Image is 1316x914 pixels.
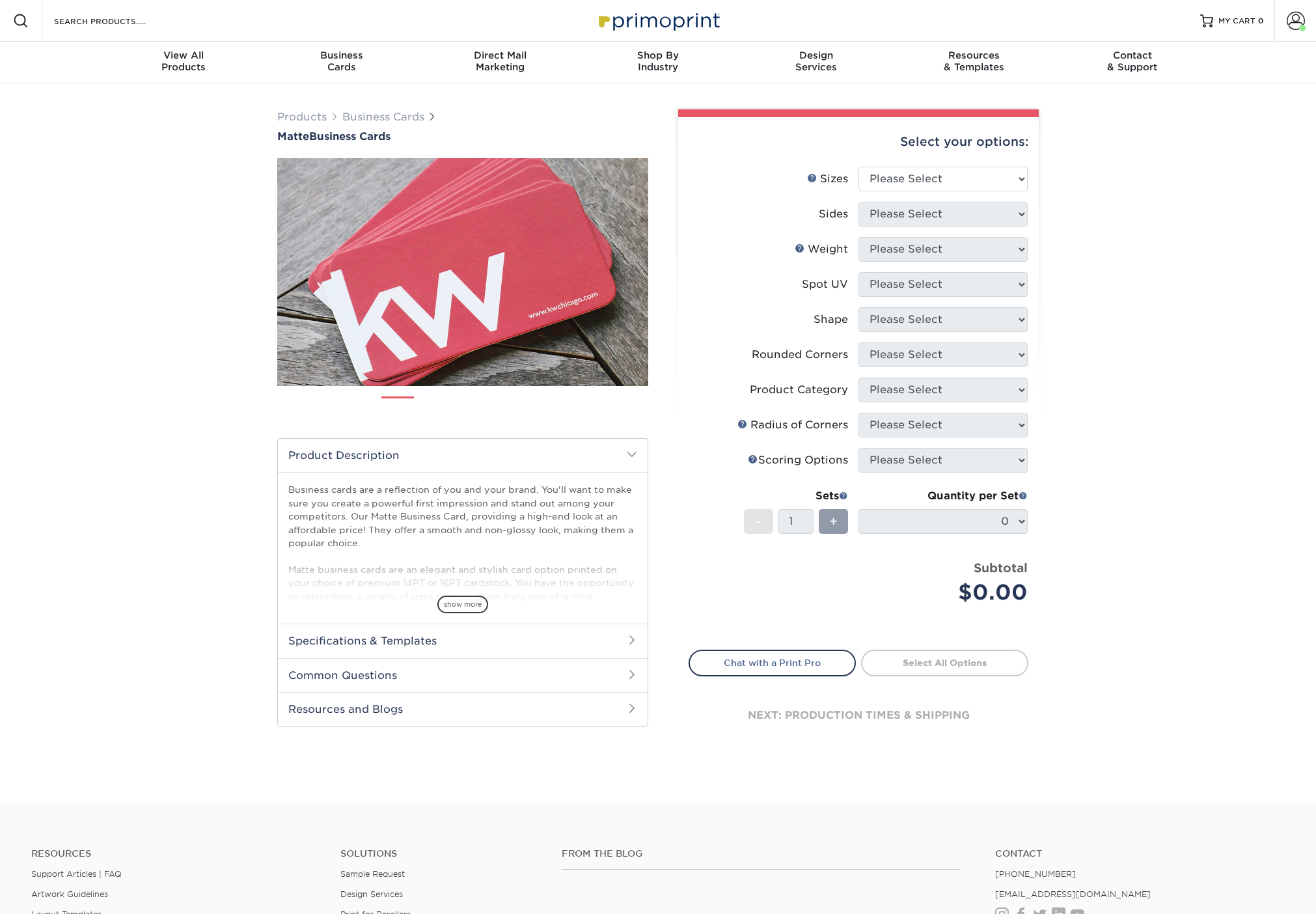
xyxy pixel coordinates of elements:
span: Direct Mail [421,49,579,61]
h4: Resources [31,848,321,859]
div: Product Category [750,382,848,398]
span: - [756,512,761,531]
img: Business Cards 01 [381,392,414,424]
h4: From the Blog [562,848,960,859]
a: Artwork Guidelines [31,889,108,899]
span: View All [105,49,263,61]
a: Shop ByIndustry [579,42,737,83]
h2: Common Questions [278,658,648,692]
div: Industry [579,49,737,73]
img: Business Cards 02 [425,391,458,424]
span: Business [263,49,421,61]
div: & Support [1053,49,1211,73]
a: Chat with a Print Pro [689,650,856,676]
strong: Subtotal [974,561,1028,575]
a: Direct MailMarketing [421,42,579,83]
h1: Business Cards [277,130,648,143]
span: Resources [895,49,1053,61]
h2: Specifications & Templates [278,624,648,658]
div: Spot UV [802,277,848,292]
div: Sides [819,206,848,222]
div: Select your options: [689,117,1028,167]
a: Business Cards [342,111,424,123]
div: & Templates [895,49,1053,73]
div: Rounded Corners [752,347,848,363]
h4: Solutions [340,848,542,859]
span: + [829,512,838,531]
a: [PHONE_NUMBER] [995,869,1076,879]
span: Matte [277,130,309,143]
a: Resources& Templates [895,42,1053,83]
h2: Product Description [278,439,648,472]
div: Sizes [807,171,848,187]
span: MY CART [1218,16,1255,27]
img: Matte 01 [277,87,648,458]
div: next: production times & shipping [689,676,1028,755]
a: BusinessCards [263,42,421,83]
a: Design Services [340,889,403,899]
span: Contact [1053,49,1211,61]
img: Business Cards 04 [512,391,545,424]
div: Cards [263,49,421,73]
a: MatteBusiness Cards [277,130,648,143]
div: Quantity per Set [858,488,1028,504]
a: Sample Request [340,869,405,879]
div: Scoring Options [748,452,848,468]
a: Support Articles | FAQ [31,869,122,879]
div: Sets [744,488,848,504]
div: Marketing [421,49,579,73]
div: Shape [814,312,848,327]
input: SEARCH PRODUCTS..... [53,13,180,29]
span: Design [737,49,895,61]
div: Products [105,49,263,73]
div: $0.00 [868,577,1028,608]
a: [EMAIL_ADDRESS][DOMAIN_NAME] [995,889,1151,899]
div: Radius of Corners [737,417,848,433]
span: show more [437,596,488,613]
a: Products [277,111,327,123]
a: View AllProducts [105,42,263,83]
span: 0 [1258,16,1264,25]
a: Contact [995,848,1285,859]
p: Business cards are a reflection of you and your brand. You'll want to make sure you create a powe... [288,483,637,669]
a: Contact& Support [1053,42,1211,83]
img: Business Cards 03 [469,391,501,424]
div: Weight [795,242,848,257]
span: Shop By [579,49,737,61]
div: Services [737,49,895,73]
h2: Resources and Blogs [278,692,648,726]
a: Select All Options [861,650,1028,676]
a: DesignServices [737,42,895,83]
img: Primoprint [593,7,723,35]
